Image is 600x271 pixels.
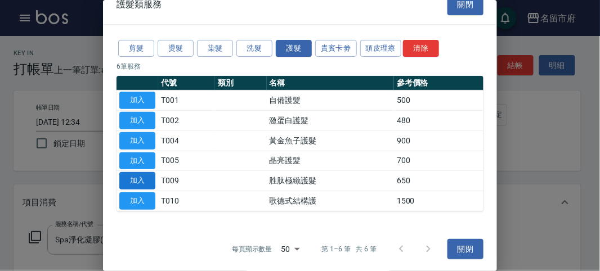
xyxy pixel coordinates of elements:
button: 護髮 [276,40,312,57]
td: 自備護髮 [267,91,394,111]
button: 頭皮理療 [360,40,402,57]
th: 名稱 [267,76,394,91]
button: 貴賓卡劵 [315,40,357,57]
button: 洗髮 [236,40,272,57]
td: T004 [158,130,215,151]
td: 晶亮護髮 [267,151,394,171]
button: 關閉 [447,239,483,260]
td: 黃金魚子護髮 [267,130,394,151]
td: 歌德式結構護 [267,191,394,211]
td: T002 [158,111,215,131]
button: 清除 [403,40,439,57]
th: 參考價格 [394,76,483,91]
button: 加入 [119,152,155,170]
p: 6 筆服務 [117,61,483,71]
th: 類別 [215,76,267,91]
td: 900 [394,130,483,151]
button: 加入 [119,132,155,150]
button: 加入 [119,172,155,189]
div: 50 [277,234,304,264]
td: T001 [158,91,215,111]
button: 加入 [119,192,155,210]
td: 1500 [394,191,483,211]
td: 700 [394,151,483,171]
button: 燙髮 [158,40,194,57]
td: T010 [158,191,215,211]
td: T009 [158,171,215,191]
td: T005 [158,151,215,171]
button: 染髮 [197,40,233,57]
td: 激蛋白護髮 [267,111,394,131]
td: 胜肽極緻護髮 [267,171,394,191]
p: 每頁顯示數量 [232,244,272,254]
button: 剪髮 [118,40,154,57]
td: 480 [394,111,483,131]
td: 500 [394,91,483,111]
button: 加入 [119,112,155,129]
p: 第 1–6 筆 共 6 筆 [322,244,377,254]
td: 650 [394,171,483,191]
th: 代號 [158,76,215,91]
button: 加入 [119,92,155,109]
